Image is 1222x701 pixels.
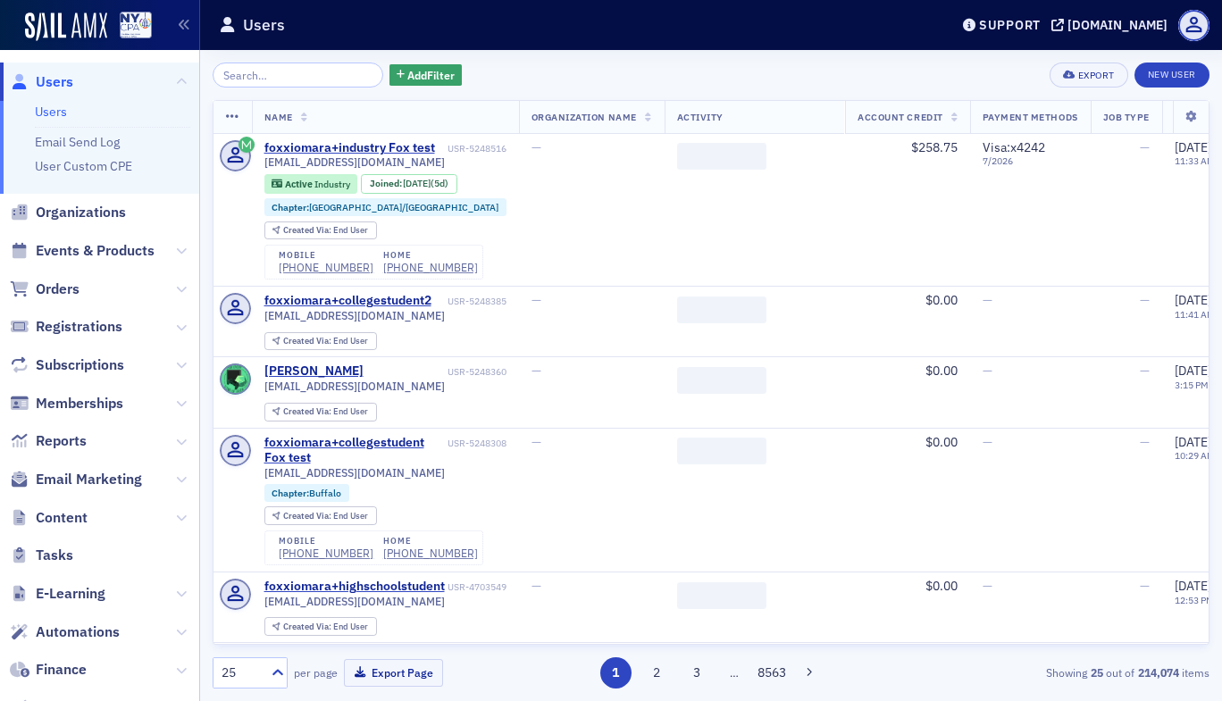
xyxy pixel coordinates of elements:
[911,139,958,155] span: $258.75
[366,366,506,378] div: USR-5248360
[1050,63,1127,88] button: Export
[600,657,632,688] button: 1
[677,111,724,123] span: Activity
[10,203,126,222] a: Organizations
[1175,292,1211,308] span: [DATE]
[264,174,358,194] div: Active: Active: Industry
[283,226,368,236] div: End User
[1175,154,1215,167] time: 11:33 AM
[283,337,368,346] div: End User
[264,332,377,351] div: Created Via: End User
[531,434,541,450] span: —
[36,355,124,375] span: Subscriptions
[1140,578,1150,594] span: —
[1175,578,1211,594] span: [DATE]
[264,506,377,525] div: Created Via: End User
[36,470,142,489] span: Email Marketing
[264,579,445,595] a: foxxiomara+highschoolstudent
[389,64,463,87] button: AddFilter
[983,155,1078,167] span: 7 / 2026
[403,177,431,189] span: [DATE]
[1140,139,1150,155] span: —
[279,547,373,560] a: [PHONE_NUMBER]
[243,14,285,36] h1: Users
[283,512,368,522] div: End User
[264,363,364,380] a: [PERSON_NAME]
[1175,449,1215,462] time: 10:29 AM
[1175,308,1215,321] time: 11:41 AM
[983,139,1045,155] span: Visa : x4242
[264,155,445,169] span: [EMAIL_ADDRESS][DOMAIN_NAME]
[10,660,87,680] a: Finance
[1140,434,1150,450] span: —
[283,510,333,522] span: Created Via :
[1134,63,1209,88] a: New User
[272,201,309,213] span: Chapter :
[25,13,107,41] a: SailAMX
[36,317,122,337] span: Registrations
[35,134,120,150] a: Email Send Log
[10,317,122,337] a: Registrations
[925,434,958,450] span: $0.00
[283,335,333,346] span: Created Via :
[858,111,942,123] span: Account Credit
[279,536,373,547] div: mobile
[1140,292,1150,308] span: —
[264,595,445,608] span: [EMAIL_ADDRESS][DOMAIN_NAME]
[1175,363,1211,379] span: [DATE]
[283,405,333,417] span: Created Via :
[531,578,541,594] span: —
[677,143,766,170] span: ‌
[403,178,448,189] div: (5d)
[272,487,309,499] span: Chapter :
[1103,111,1150,123] span: Job Type
[264,466,445,480] span: [EMAIL_ADDRESS][DOMAIN_NAME]
[925,363,958,379] span: $0.00
[264,617,377,636] div: Created Via: End User
[272,488,341,499] a: Chapter:Buffalo
[682,657,713,688] button: 3
[383,261,478,274] a: [PHONE_NUMBER]
[983,434,992,450] span: —
[213,63,383,88] input: Search…
[283,621,333,632] span: Created Via :
[314,178,350,190] span: Industry
[983,292,992,308] span: —
[272,178,349,189] a: Active Industry
[36,431,87,451] span: Reports
[120,12,152,39] img: SailAMX
[10,280,80,299] a: Orders
[640,657,672,688] button: 2
[383,250,478,261] div: home
[36,622,120,642] span: Automations
[383,547,478,560] a: [PHONE_NUMBER]
[983,578,992,594] span: —
[264,403,377,421] div: Created Via: End User
[383,536,478,547] div: home
[10,431,87,451] a: Reports
[272,202,498,213] a: Chapter:[GEOGRAPHIC_DATA]/[GEOGRAPHIC_DATA]
[1051,19,1174,31] button: [DOMAIN_NAME]
[264,198,507,216] div: Chapter:
[1087,664,1106,680] strong: 25
[722,664,747,680] span: …
[677,582,766,609] span: ‌
[264,293,431,309] a: foxxiomara+collegestudent2
[361,174,457,194] div: Joined: 2025-10-03 00:00:00
[36,241,155,261] span: Events & Products
[36,394,123,413] span: Memberships
[434,296,506,307] div: USR-5248385
[264,309,445,322] span: [EMAIL_ADDRESS][DOMAIN_NAME]
[264,380,445,393] span: [EMAIL_ADDRESS][DOMAIN_NAME]
[344,659,443,687] button: Export Page
[1175,594,1214,606] time: 12:53 PM
[370,178,404,189] span: Joined :
[531,363,541,379] span: —
[222,663,261,682] div: 25
[279,250,373,261] div: mobile
[983,363,992,379] span: —
[677,367,766,394] span: ‌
